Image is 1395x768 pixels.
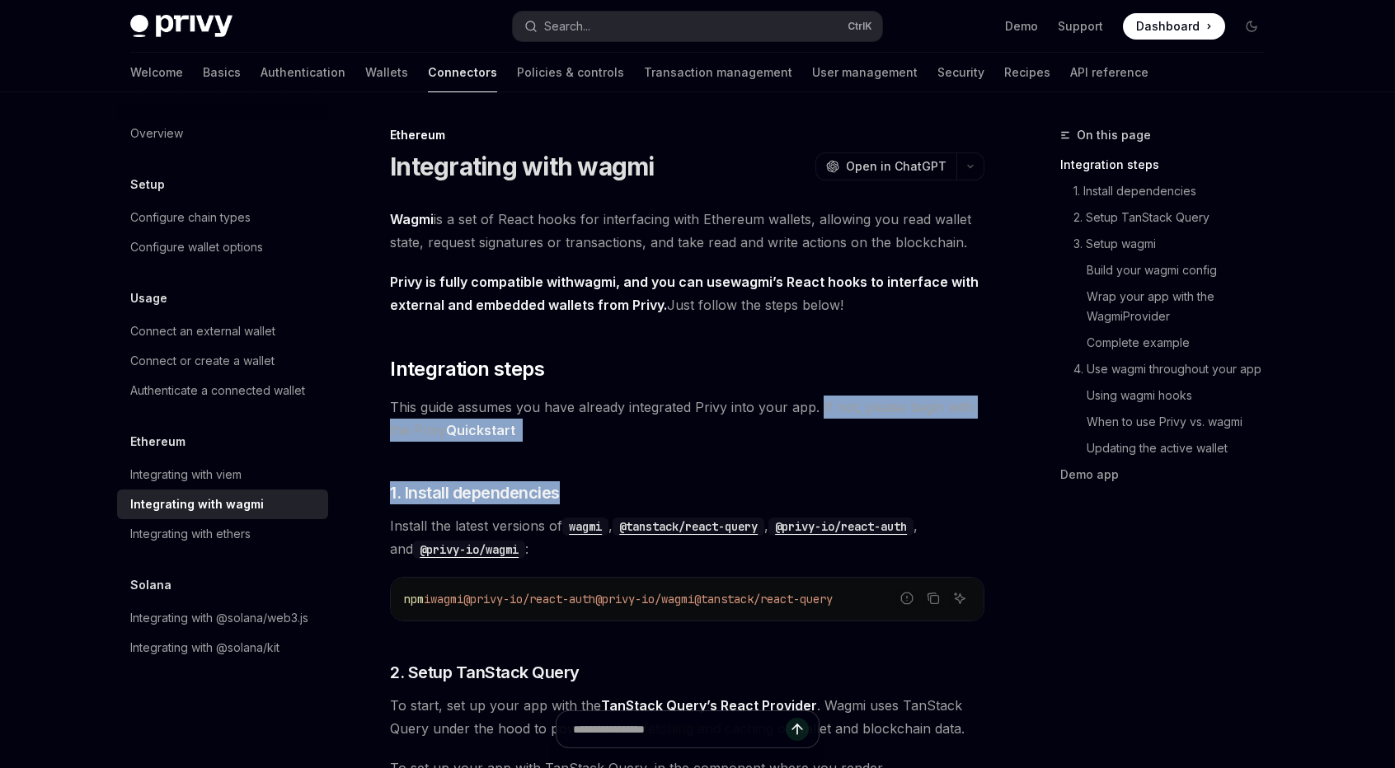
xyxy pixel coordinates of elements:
span: @privy-io/wagmi [595,592,694,606]
h5: Setup [130,175,165,194]
a: Configure wallet options [117,232,328,262]
a: 4. Use wagmi throughout your app [1060,356,1278,382]
a: Dashboard [1123,13,1225,40]
a: User management [812,53,918,92]
a: Wallets [365,53,408,92]
h5: Solana [130,575,171,595]
button: Send message [786,718,809,741]
a: Support [1058,18,1103,35]
div: Integrating with @solana/kit [130,638,279,658]
span: On this page [1077,125,1151,145]
a: Overview [117,119,328,148]
div: Integrating with viem [130,465,242,485]
a: Integrating with @solana/web3.js [117,603,328,633]
a: Policies & controls [517,53,624,92]
div: Configure chain types [130,208,251,227]
span: Ctrl K [848,20,872,33]
button: Toggle dark mode [1238,13,1265,40]
button: Ask AI [949,588,970,609]
code: @tanstack/react-query [613,517,764,536]
a: @privy-io/react-auth [768,517,914,534]
a: When to use Privy vs. wagmi [1060,409,1278,435]
a: wagmi [730,274,773,291]
a: Integrating with @solana/kit [117,633,328,663]
a: Wrap your app with the WagmiProvider [1060,283,1278,330]
a: Basics [203,53,241,92]
button: Copy the contents from the code block [923,588,944,609]
span: wagmi [430,592,463,606]
a: Demo app [1060,461,1278,488]
a: TanStack Query’s React Provider [601,697,817,714]
span: @tanstack/react-query [694,592,833,606]
span: npm [404,592,424,606]
span: Dashboard [1136,18,1200,35]
a: Authentication [261,53,345,92]
span: i [424,592,430,606]
div: Authenticate a connected wallet [130,381,305,400]
span: 1. Install dependencies [390,481,560,504]
a: Updating the active wallet [1060,435,1278,461]
div: Connect an external wallet [130,321,275,341]
span: Integration steps [390,356,544,382]
h5: Ethereum [130,432,186,452]
a: 3. Setup wagmi [1060,231,1278,257]
a: API reference [1070,53,1148,92]
div: Integrating with wagmi [130,494,264,514]
div: Integrating with ethers [130,524,251,544]
a: Transaction management [644,53,792,92]
a: @tanstack/react-query [613,517,764,534]
a: Recipes [1004,53,1050,92]
div: Configure wallet options [130,237,263,257]
code: wagmi [562,517,608,536]
a: Wagmi [390,211,434,228]
span: Just follow the steps below! [390,270,984,316]
a: Integration steps [1060,152,1278,178]
span: Install the latest versions of , , , and : [390,514,984,560]
div: Ethereum [390,127,984,143]
input: Ask a question... [573,711,786,747]
a: Connectors [428,53,497,92]
strong: Privy is fully compatible with , and you can use ’s React hooks to interface with external and em... [390,274,979,313]
a: Demo [1005,18,1038,35]
a: Build your wagmi config [1060,257,1278,283]
a: @privy-io/wagmi [413,541,525,557]
a: Welcome [130,53,183,92]
code: @privy-io/wagmi [413,541,525,559]
span: @privy-io/react-auth [463,592,595,606]
button: Report incorrect code [896,588,918,609]
h1: Integrating with wagmi [390,152,655,181]
button: Open in ChatGPT [815,152,956,180]
div: Integrating with @solana/web3.js [130,608,308,628]
a: Integrating with viem [117,460,328,489]
a: Complete example [1060,330,1278,356]
div: Connect or create a wallet [130,351,275,371]
code: @privy-io/react-auth [768,517,914,536]
a: wagmi [562,517,608,534]
div: Search... [544,16,590,36]
a: wagmi [574,274,616,291]
span: Open in ChatGPT [846,158,946,175]
a: 1. Install dependencies [1060,178,1278,204]
span: This guide assumes you have already integrated Privy into your app. If not, please begin with the... [390,396,984,442]
a: Security [937,53,984,92]
span: is a set of React hooks for interfacing with Ethereum wallets, allowing you read wallet state, re... [390,208,984,254]
span: 2. Setup TanStack Query [390,661,580,684]
a: Integrating with ethers [117,519,328,549]
a: Authenticate a connected wallet [117,376,328,405]
a: Configure chain types [117,203,328,232]
a: Integrating with wagmi [117,489,328,519]
button: Open search [513,12,882,41]
span: To start, set up your app with the . Wagmi uses TanStack Query under the hood to power its data f... [390,694,984,740]
a: 2. Setup TanStack Query [1060,204,1278,231]
h5: Usage [130,288,167,308]
a: Connect or create a wallet [117,346,328,376]
img: dark logo [130,15,233,38]
a: Connect an external wallet [117,316,328,346]
a: Quickstart [446,422,515,439]
a: Using wagmi hooks [1060,382,1278,409]
div: Overview [130,124,183,143]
